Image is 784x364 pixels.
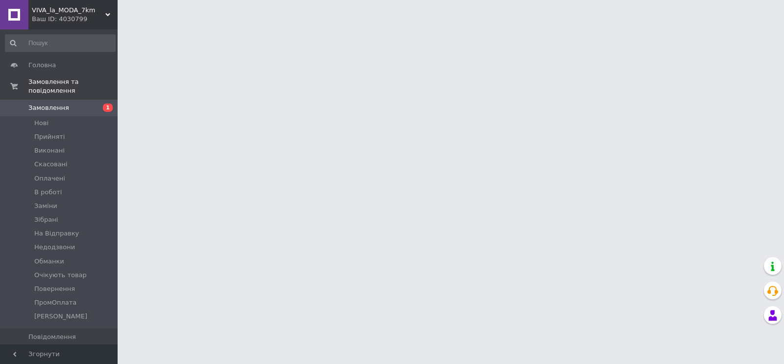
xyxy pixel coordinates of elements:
span: Прийняті [34,132,65,141]
span: Головна [28,61,56,70]
span: Скасовані [34,160,68,169]
span: VIVA_la_MODA_7km [32,6,105,15]
span: [PERSON_NAME] [34,312,87,321]
span: Замовлення та повідомлення [28,78,118,95]
input: Пошук [5,34,116,52]
span: 1 [103,104,113,112]
span: Обманки [34,257,64,266]
span: Очікують товар [34,271,87,280]
span: В роботі [34,188,62,197]
span: Заміни [34,202,57,210]
span: Нові [34,119,49,128]
span: Повернення [34,285,75,293]
span: Зібрані [34,215,58,224]
span: На Відправку [34,229,79,238]
span: Замовлення [28,104,69,112]
span: ПромОплата [34,298,76,307]
span: Повідомлення [28,333,76,341]
span: Оплачені [34,174,65,183]
div: Ваш ID: 4030799 [32,15,118,24]
span: Виконані [34,146,65,155]
span: Недодзвони [34,243,75,252]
